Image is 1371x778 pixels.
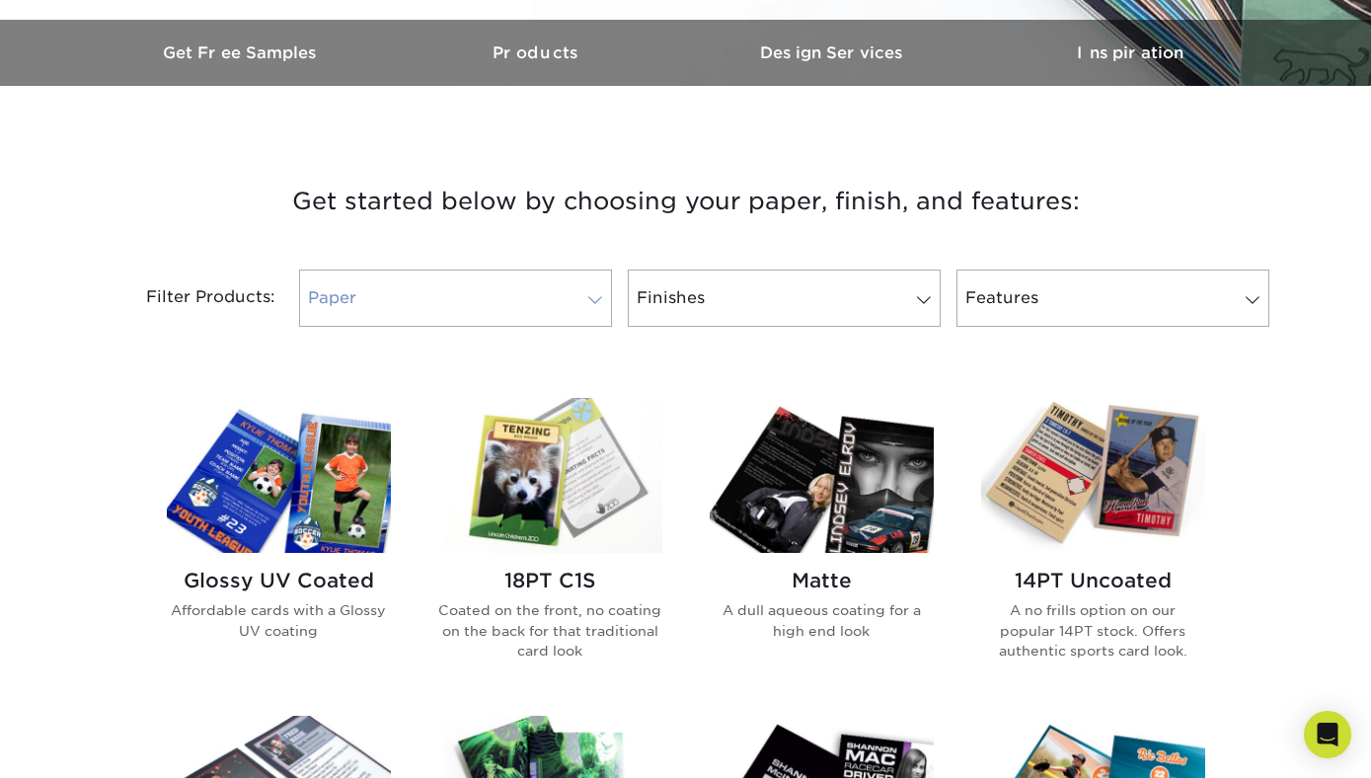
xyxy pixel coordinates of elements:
a: Get Free Samples [94,20,390,86]
h2: 14PT Uncoated [981,569,1205,592]
h2: Matte [710,569,934,592]
img: Glossy UV Coated Trading Cards [167,398,391,553]
a: Design Services [686,20,982,86]
a: Matte Trading Cards Matte A dull aqueous coating for a high end look [710,398,934,692]
h3: Get started below by choosing your paper, finish, and features: [109,157,1263,246]
a: Finishes [628,270,941,327]
a: Paper [299,270,612,327]
a: Features [956,270,1269,327]
a: Inspiration [982,20,1278,86]
p: A no frills option on our popular 14PT stock. Offers authentic sports card look. [981,600,1205,661]
h3: Products [390,43,686,62]
a: 14PT Uncoated Trading Cards 14PT Uncoated A no frills option on our popular 14PT stock. Offers au... [981,398,1205,692]
h2: 18PT C1S [438,569,662,592]
a: Glossy UV Coated Trading Cards Glossy UV Coated Affordable cards with a Glossy UV coating [167,398,391,692]
a: 18PT C1S Trading Cards 18PT C1S Coated on the front, no coating on the back for that traditional ... [438,398,662,692]
img: Matte Trading Cards [710,398,934,553]
h3: Design Services [686,43,982,62]
div: Filter Products: [94,270,291,327]
p: A dull aqueous coating for a high end look [710,600,934,641]
h2: Glossy UV Coated [167,569,391,592]
img: 14PT Uncoated Trading Cards [981,398,1205,553]
h3: Inspiration [982,43,1278,62]
div: Open Intercom Messenger [1304,711,1351,758]
p: Coated on the front, no coating on the back for that traditional card look [438,600,662,661]
p: Affordable cards with a Glossy UV coating [167,600,391,641]
img: 18PT C1S Trading Cards [438,398,662,553]
a: Products [390,20,686,86]
h3: Get Free Samples [94,43,390,62]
